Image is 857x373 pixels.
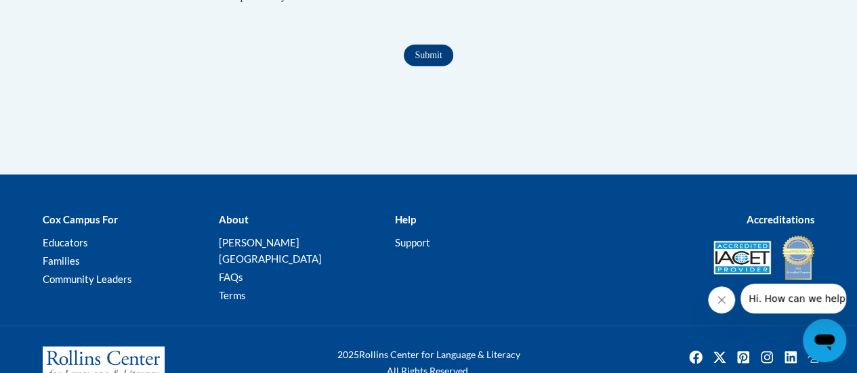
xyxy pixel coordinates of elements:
b: About [218,213,248,225]
b: Help [394,213,415,225]
a: [PERSON_NAME][GEOGRAPHIC_DATA] [218,236,321,265]
a: Instagram [756,347,778,368]
img: Facebook group icon [803,347,825,368]
a: Families [43,255,80,267]
b: Cox Campus For [43,213,118,225]
iframe: Close message [708,286,735,313]
a: Terms [218,289,245,301]
b: Accreditations [747,213,815,225]
input: Submit [404,45,453,66]
img: LinkedIn icon [780,347,801,368]
img: Twitter icon [709,347,730,368]
a: FAQs [218,271,243,283]
a: Community Leaders [43,273,132,285]
span: Hi. How can we help? [8,9,110,20]
a: Linkedin [780,347,801,368]
img: Facebook icon [685,347,707,368]
a: Facebook [685,347,707,368]
a: Twitter [709,347,730,368]
a: Facebook Group [803,347,825,368]
a: Educators [43,236,88,248]
a: Support [394,236,430,248]
img: Accredited IACET® Provider [713,241,771,275]
a: Pinterest [732,347,754,368]
span: 2025 [337,349,359,360]
img: IDA® Accredited [781,234,815,282]
iframe: Button to launch messaging window [803,319,846,362]
img: Instagram icon [756,347,778,368]
img: Pinterest icon [732,347,754,368]
iframe: Message from company [740,284,846,313]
